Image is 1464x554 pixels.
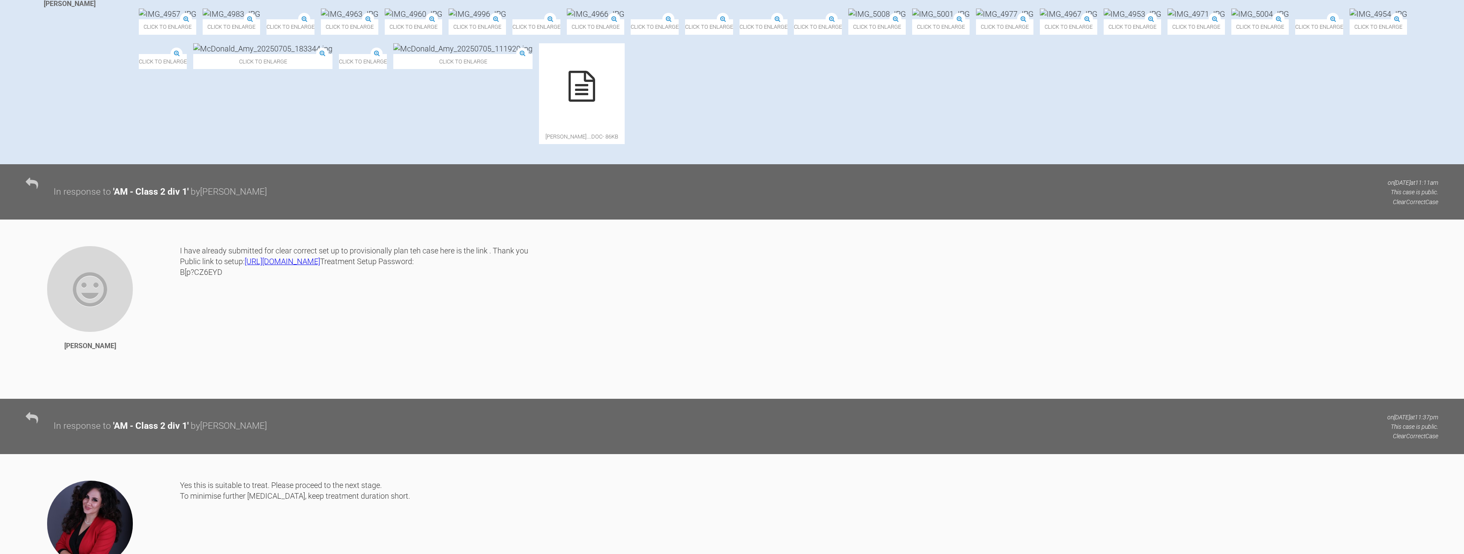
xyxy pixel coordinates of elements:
[191,419,267,434] div: by [PERSON_NAME]
[330,9,388,19] img: IMG_4963.JPG
[330,19,388,34] span: Click to enlarge
[203,19,260,34] span: Click to enlarge
[841,19,898,34] span: Click to enlarge
[266,54,406,69] span: Click to enlarge
[704,129,789,144] span: [PERSON_NAME]….doc - 86KB
[266,19,324,34] span: Click to enlarge
[1387,412,1438,422] p: on [DATE] at 11:37pm
[203,54,260,69] span: Click to enlarge
[1388,197,1438,207] p: ClearCorrect Case
[1288,19,1345,34] span: Click to enlarge
[1387,431,1438,441] p: ClearCorrect Case
[1388,178,1438,187] p: on [DATE] at 11:11am
[113,185,189,199] div: ' AM - Class 2 div 1 '
[1224,9,1281,19] img: IMG_4971.JPG
[713,19,771,34] span: Click to enlarge
[458,9,515,19] img: IMG_4996.JPG
[777,9,835,19] img: IMG_5009.JPG
[1387,422,1438,431] p: This case is public.
[713,9,771,19] img: IMG_4998.JPG
[46,245,134,333] img: Yuliya Khober
[139,43,196,54] img: IMG_4954.JPG
[394,19,452,34] span: Click to enlarge
[191,185,267,199] div: by [PERSON_NAME]
[458,19,515,34] span: Click to enlarge
[266,9,324,19] img: IMG_4974.JPG
[203,43,260,54] img: IMG_5003.JPG
[412,43,551,54] img: McDonald_Amy_20250705_183453.jpg
[1096,19,1154,34] span: Click to enlarge
[1033,19,1090,34] span: Click to enlarge
[905,9,962,19] img: IMG_5008.JPG
[522,9,579,19] img: IMG_4986.JPG
[1388,187,1438,197] p: This case is public.
[64,340,116,352] div: [PERSON_NAME]
[1352,19,1409,34] span: Click to enlarge
[139,9,196,19] img: IMG_4957.JPG
[113,419,189,434] div: ' AM - Class 2 div 1 '
[139,19,196,34] span: Click to enlarge
[180,245,1438,386] div: I have already submitted for clear correct set up to provisionally plan teh case here is the link...
[54,185,111,199] div: In response to
[394,9,452,19] img: IMG_4960.JPG
[1160,19,1218,34] span: Click to enlarge
[586,19,643,34] span: Click to enlarge
[54,419,111,434] div: In response to
[1096,9,1154,19] img: IMG_4967.JPG
[969,19,1026,34] span: Click to enlarge
[650,9,707,19] img: IMG_5006.JPG
[1033,9,1090,19] img: IMG_4977.JPG
[558,43,697,54] img: McDonald_Amy_20250705_111920.jpg
[905,19,962,34] span: Click to enlarge
[586,9,643,19] img: IMG_4966.JPG
[1160,9,1218,19] img: IMG_4953.JPG
[412,54,551,69] span: Click to enlarge
[969,9,1026,19] img: IMG_5001.JPG
[1224,19,1281,34] span: Click to enlarge
[266,43,406,54] img: McDonald_Amy_20250705_183344.jpg
[245,257,320,266] a: [URL][DOMAIN_NAME]
[139,54,196,69] span: Click to enlarge
[558,54,697,69] span: Click to enlarge
[1352,9,1409,19] img: IMG_4980.JPG
[1288,9,1345,19] img: IMG_5004.JPG
[841,9,898,19] img: IMG_4959.JPG
[203,9,260,19] img: IMG_4983.JPG
[777,19,835,34] span: Click to enlarge
[522,19,579,34] span: Click to enlarge
[650,19,707,34] span: Click to enlarge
